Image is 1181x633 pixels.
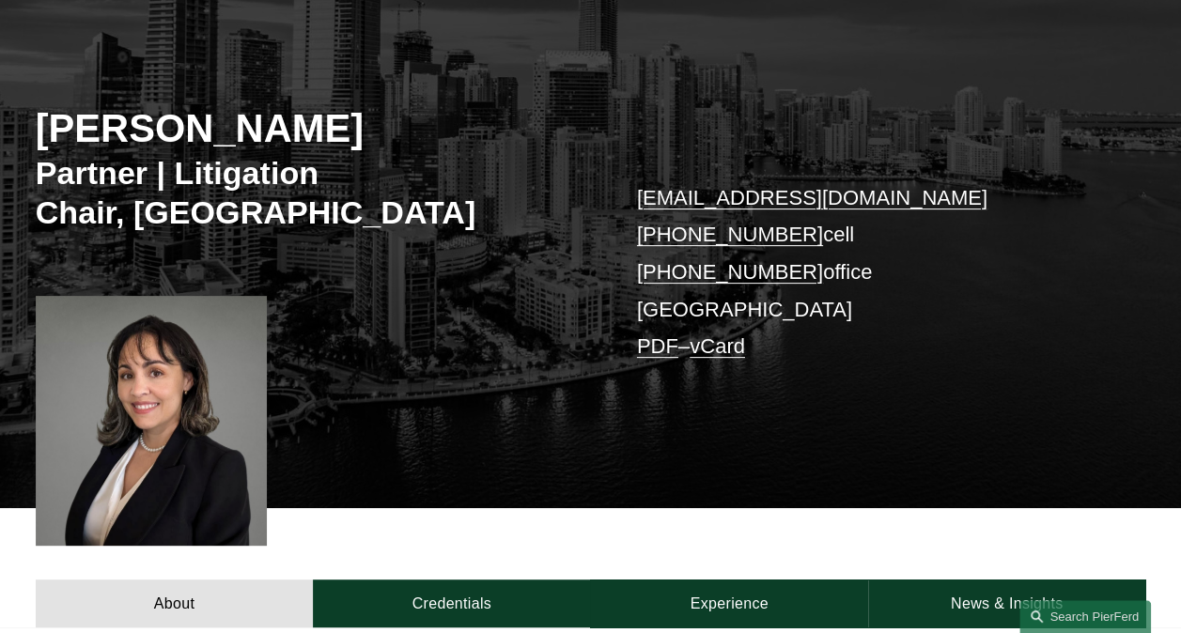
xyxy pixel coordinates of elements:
p: cell office [GEOGRAPHIC_DATA] – [637,179,1099,365]
a: News & Insights [868,579,1145,627]
a: PDF [637,334,678,358]
h2: [PERSON_NAME] [36,105,591,152]
a: Experience [590,579,867,627]
a: vCard [690,334,745,358]
a: About [36,579,313,627]
a: [PHONE_NUMBER] [637,260,823,284]
a: [EMAIL_ADDRESS][DOMAIN_NAME] [637,186,987,209]
a: [PHONE_NUMBER] [637,223,823,246]
a: Credentials [313,579,590,627]
h3: Partner | Litigation Chair, [GEOGRAPHIC_DATA] [36,153,591,232]
a: Search this site [1019,600,1151,633]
